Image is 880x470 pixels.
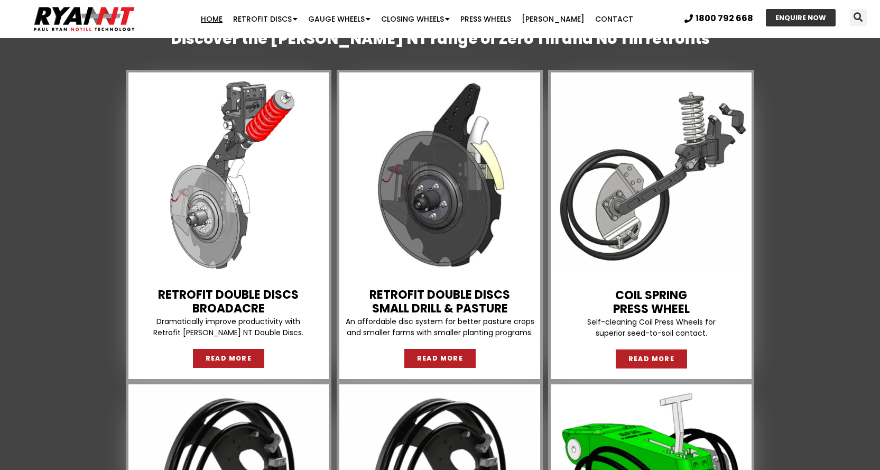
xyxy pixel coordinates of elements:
[193,349,265,368] a: READ MORE
[616,349,688,368] a: READ MORE
[684,14,753,23] a: 1800 792 668
[342,78,538,273] img: Retrofit double disc
[417,355,464,362] span: READ MORE
[850,9,867,26] div: Search
[206,355,252,362] span: READ MORE
[553,317,749,339] p: Self-cleaning Coil Press Wheels for superior seed-to-soil contact.
[123,30,757,49] h2: Discover the [PERSON_NAME] NT range of Zero Till and No Till retrofits
[171,8,664,30] nav: Menu
[342,316,538,338] p: An affordable disc system for better pasture crops and smaller farms with smaller planting programs.
[766,9,836,26] a: ENQUIRE NOW
[775,14,826,21] span: ENQUIRE NOW
[613,287,690,317] a: COIL SPRINGPRESS WHEEL
[131,78,327,273] img: Retrofit tyne and double disc. Seeder bar
[516,8,590,30] a: [PERSON_NAME]
[228,8,303,30] a: Retrofit Discs
[455,8,516,30] a: Press Wheels
[196,8,228,30] a: Home
[628,356,675,362] span: READ MORE
[369,287,510,317] a: Retrofit Double DiscsSMALL DRILL & PASTURE
[696,14,753,23] span: 1800 792 668
[553,78,749,273] img: RYAN NT Press Wheel
[404,349,476,368] a: READ MORE
[303,8,376,30] a: Gauge Wheels
[590,8,638,30] a: Contact
[131,316,327,338] p: Dramatically improve productivity with Retrofit [PERSON_NAME] NT Double Discs.
[158,287,299,317] a: Retrofit Double DiscsBROADACRE
[32,3,137,35] img: Ryan NT logo
[376,8,455,30] a: Closing Wheels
